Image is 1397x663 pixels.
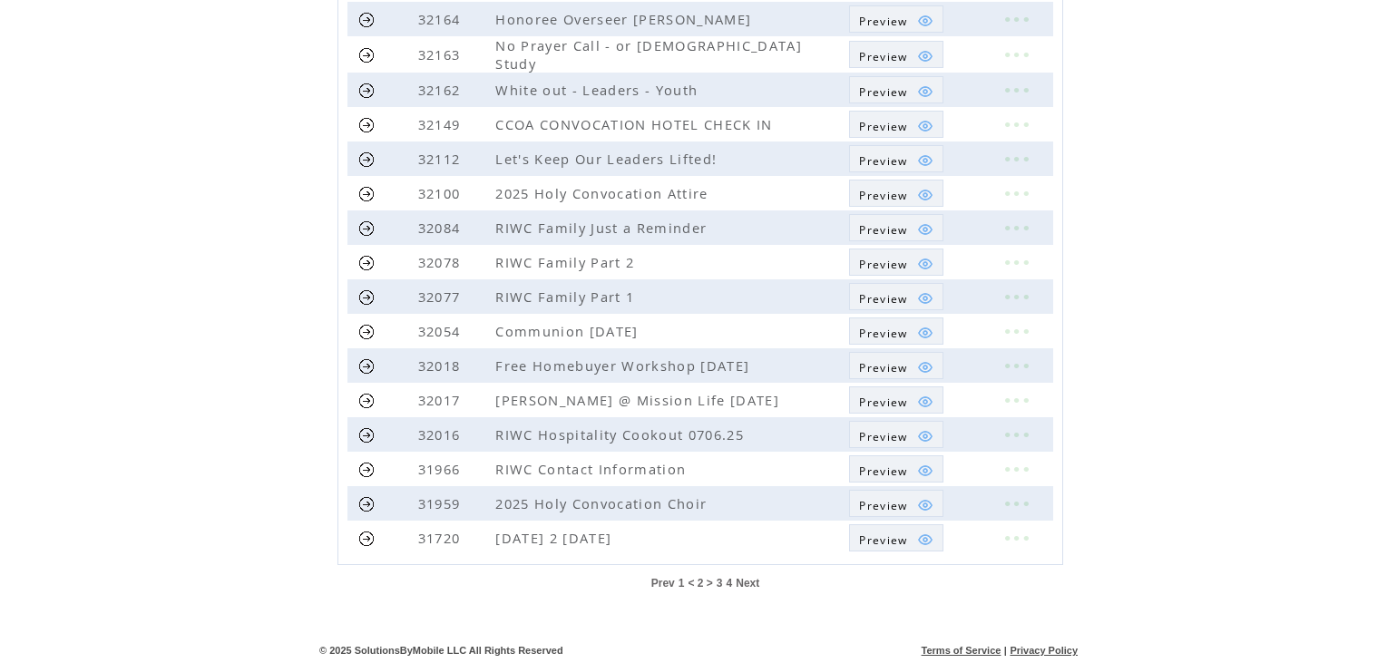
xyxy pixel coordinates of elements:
[1010,645,1078,656] a: Privacy Policy
[922,645,1001,656] a: Terms of Service
[917,118,933,134] img: eye.png
[418,391,465,409] span: 32017
[418,219,465,237] span: 32084
[917,463,933,479] img: eye.png
[679,577,685,590] a: 1
[495,36,802,73] span: No Prayer Call - or [DEMOGRAPHIC_DATA] Study
[917,359,933,375] img: eye.png
[849,76,943,103] a: Preview
[859,498,907,513] span: Show MMS preview
[418,529,465,547] span: 31720
[849,524,943,551] a: Preview
[859,84,907,100] span: Show MMS preview
[495,494,711,512] span: 2025 Holy Convocation Choir
[859,463,907,479] span: Show MMS preview
[495,322,642,340] span: Communion [DATE]
[917,531,933,548] img: eye.png
[1004,645,1007,656] span: |
[495,81,702,99] span: White out - Leaders - Youth
[418,494,465,512] span: 31959
[495,253,639,271] span: RIWC Family Part 2
[849,352,943,379] a: Preview
[495,288,639,306] span: RIWC Family Part 1
[859,119,907,134] span: Show MMS preview
[495,460,690,478] span: RIWC Contact Information
[859,188,907,203] span: Show MMS preview
[917,152,933,169] img: eye.png
[917,187,933,203] img: eye.png
[917,256,933,272] img: eye.png
[859,360,907,375] span: Show MMS preview
[849,180,943,207] a: Preview
[859,257,907,272] span: Show MMS preview
[495,10,756,28] span: Honoree Overseer [PERSON_NAME]
[727,577,733,590] a: 4
[495,529,616,547] span: [DATE] 2 [DATE]
[849,41,943,68] a: Preview
[849,145,943,172] a: Preview
[849,111,943,138] a: Preview
[418,10,465,28] span: 32164
[849,386,943,414] a: Preview
[917,428,933,444] img: eye.png
[917,497,933,513] img: eye.png
[418,425,465,444] span: 32016
[418,356,465,375] span: 32018
[688,577,712,590] span: < 2 >
[736,577,759,590] a: Next
[319,645,563,656] span: © 2025 SolutionsByMobile LLC All Rights Reserved
[859,153,907,169] span: Show MMS preview
[418,184,465,202] span: 32100
[495,184,712,202] span: 2025 Holy Convocation Attire
[495,115,777,133] span: CCOA CONVOCATION HOTEL CHECK IN
[418,322,465,340] span: 32054
[849,455,943,483] a: Preview
[418,253,465,271] span: 32078
[859,429,907,444] span: Show MMS preview
[418,115,465,133] span: 32149
[418,288,465,306] span: 32077
[859,291,907,307] span: Show MMS preview
[651,577,675,590] a: Prev
[859,222,907,238] span: Show MMS preview
[917,48,933,64] img: eye.png
[849,490,943,517] a: Preview
[859,532,907,548] span: Show MMS preview
[917,83,933,100] img: eye.png
[418,45,465,63] span: 32163
[849,214,943,241] a: Preview
[859,49,907,64] span: Show MMS preview
[717,577,723,590] a: 3
[917,325,933,341] img: eye.png
[859,326,907,341] span: Show MMS preview
[849,5,943,33] a: Preview
[495,219,711,237] span: RIWC Family Just a Reminder
[418,81,465,99] span: 32162
[495,150,721,168] span: Let's Keep Our Leaders Lifted!
[849,317,943,345] a: Preview
[495,391,784,409] span: [PERSON_NAME] @ Mission Life [DATE]
[849,421,943,448] a: Preview
[495,425,748,444] span: RIWC Hospitality Cookout 0706.25
[917,394,933,410] img: eye.png
[859,395,907,410] span: Show MMS preview
[917,290,933,307] img: eye.png
[859,14,907,29] span: Show MMS preview
[418,150,465,168] span: 32112
[917,221,933,238] img: eye.png
[849,249,943,276] a: Preview
[849,283,943,310] a: Preview
[418,460,465,478] span: 31966
[495,356,754,375] span: Free Homebuyer Workshop [DATE]
[917,13,933,29] img: eye.png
